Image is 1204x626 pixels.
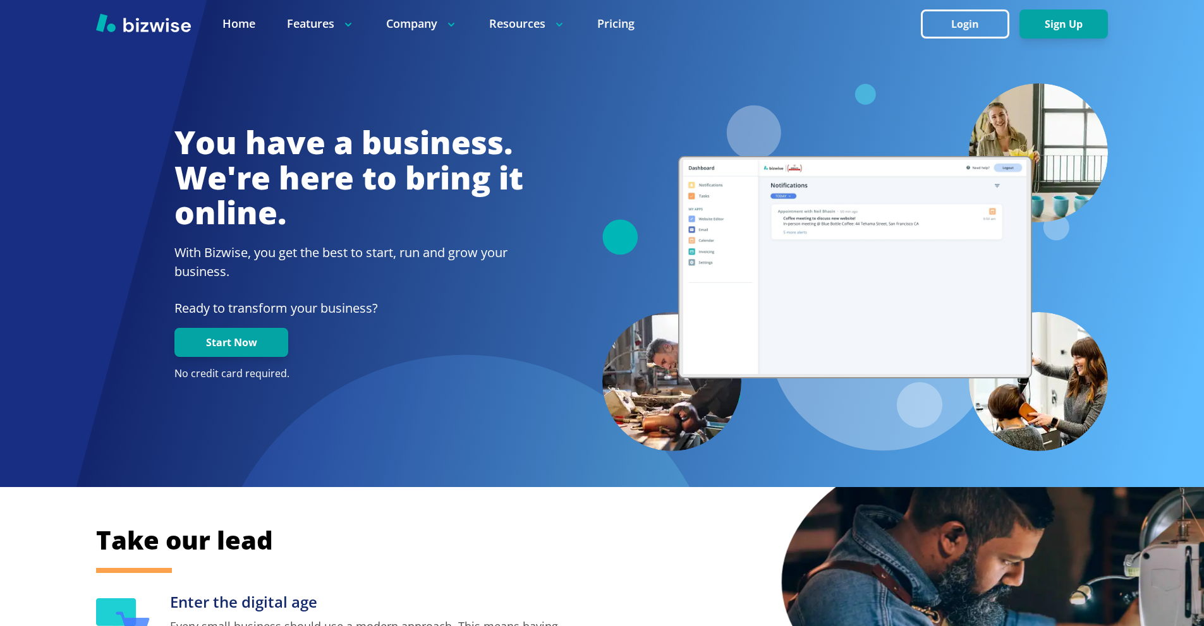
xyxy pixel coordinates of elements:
[174,299,523,318] p: Ready to transform your business?
[174,328,288,357] button: Start Now
[386,16,458,32] p: Company
[174,243,523,281] h2: With Bizwise, you get the best to start, run and grow your business.
[96,13,191,32] img: Bizwise Logo
[489,16,566,32] p: Resources
[174,337,288,349] a: Start Now
[921,9,1009,39] button: Login
[174,367,523,381] p: No credit card required.
[921,18,1019,30] a: Login
[170,592,570,613] h3: Enter the digital age
[287,16,355,32] p: Features
[597,16,635,32] a: Pricing
[96,523,1044,557] h2: Take our lead
[1019,18,1108,30] a: Sign Up
[222,16,255,32] a: Home
[1019,9,1108,39] button: Sign Up
[174,125,523,231] h1: You have a business. We're here to bring it online.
